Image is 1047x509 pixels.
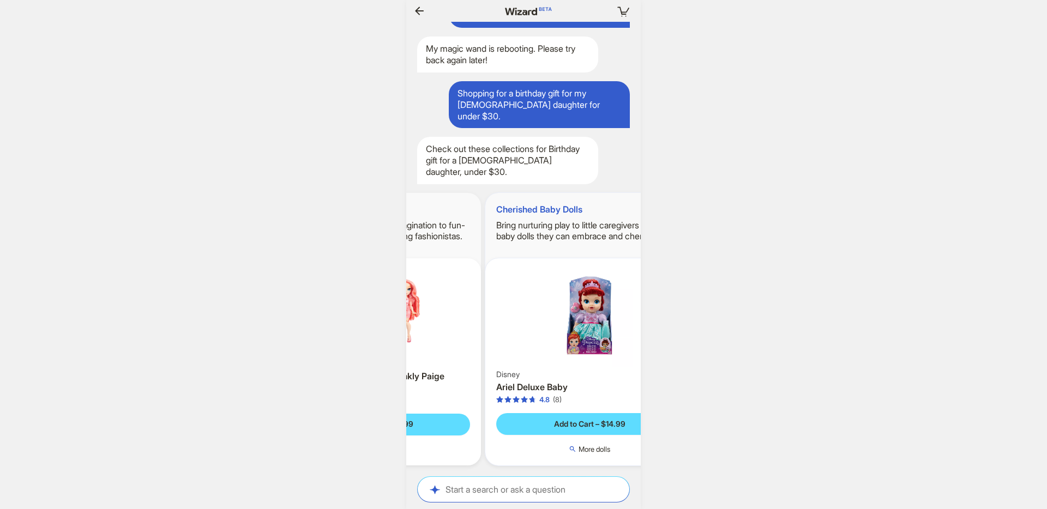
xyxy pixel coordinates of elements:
[485,258,694,465] div: Ariel Deluxe BabyDisneyAriel Deluxe Baby4.8 out of 5 stars(8)Add to Cart – $14.99More dolls
[579,445,610,453] span: More dolls
[529,396,536,403] span: star
[496,396,503,403] span: star
[485,193,694,215] h1: Cherished Baby Dolls
[485,193,694,465] div: Cherished Baby DollsBring nurturing play to little caregivers with lifelike baby dolls they can e...
[554,419,625,429] span: Add to Cart – $14.99
[496,444,683,455] button: More dolls
[496,395,550,404] div: 4.8 out of 5 stars
[504,396,512,403] span: star
[553,395,562,404] div: (8)
[521,396,528,403] span: star
[496,381,683,393] h3: Ariel Deluxe Baby
[496,413,683,435] button: Add to Cart – $14.99
[496,369,520,379] span: Disney
[513,396,520,403] span: star
[417,37,598,72] div: My magic wand is rebooting. Please try back again later!
[485,220,694,243] h2: Bring nurturing play to little caregivers with lifelike baby dolls they can embrace and cherish.
[449,81,630,128] div: Shopping for a birthday gift for my [DEMOGRAPHIC_DATA] daughter for under $30.
[417,137,598,184] div: Check out these collections for Birthday gift for a [DEMOGRAPHIC_DATA] daughter, under $30.
[490,263,690,367] img: Ariel Deluxe Baby
[539,395,550,404] div: 4.8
